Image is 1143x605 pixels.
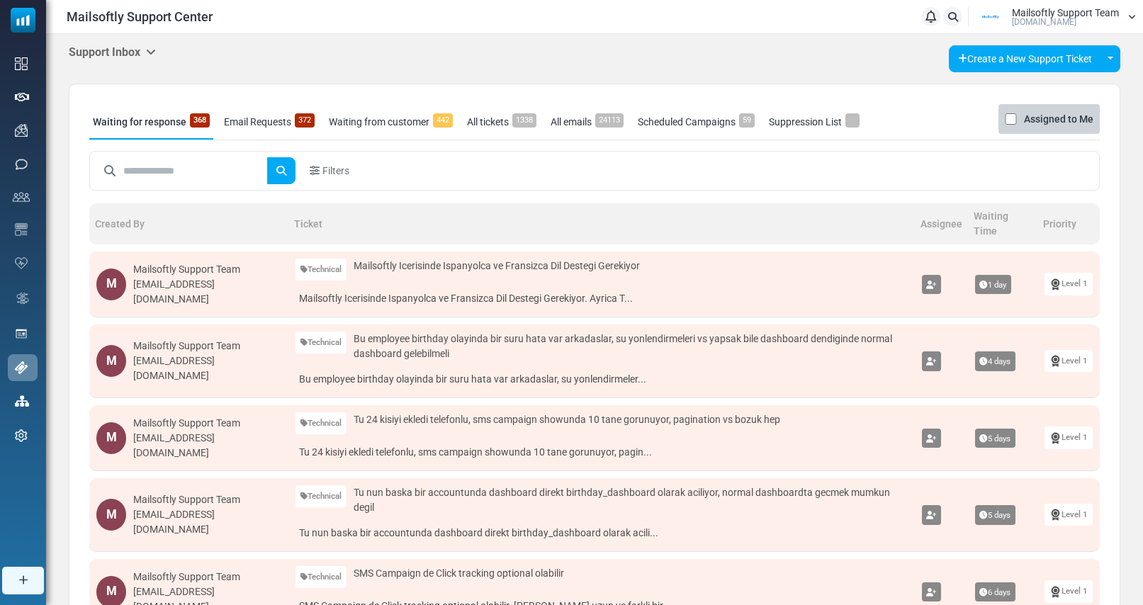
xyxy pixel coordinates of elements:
[295,566,347,588] a: Technical
[133,431,281,460] div: [EMAIL_ADDRESS][DOMAIN_NAME]
[1037,203,1100,244] th: Priority
[133,339,281,354] div: Mailsoftly Support Team
[133,570,281,584] div: Mailsoftly Support Team
[295,522,908,544] a: Tu nun baska bir accountunda dashboard direkt birthday_dashboard olarak acili...
[968,203,1037,244] th: Waiting Time
[13,192,30,202] img: contacts-icon.svg
[288,203,915,244] th: Ticket
[739,113,755,128] span: 59
[133,277,281,307] div: [EMAIL_ADDRESS][DOMAIN_NAME]
[1045,426,1093,448] a: Level 1
[295,332,347,354] a: Technical
[973,6,1008,28] img: User Logo
[1045,273,1093,295] a: Level 1
[322,164,349,179] span: Filters
[295,113,315,128] span: 372
[15,327,28,340] img: landing_pages.svg
[463,104,540,140] a: All tickets1338
[295,412,347,434] a: Technical
[220,104,318,140] a: Email Requests372
[295,368,908,390] a: Bu employee birthday olayinda bir suru hata var arkadaslar, su yonlendirmeler...
[15,223,28,236] img: email-templates-icon.svg
[1045,350,1093,372] a: Level 1
[1045,580,1093,602] a: Level 1
[1024,111,1093,128] label: Assigned to Me
[96,345,126,377] div: M
[295,485,347,507] a: Technical
[295,288,908,310] a: Mailsoftly Icerisinde Ispanyolca ve Fransizca Dil Destegi Gerekiyor. Ayrica T...
[96,422,126,454] div: M
[15,124,28,137] img: campaigns-icon.png
[133,262,281,277] div: Mailsoftly Support Team
[634,104,758,140] a: Scheduled Campaigns59
[354,412,780,427] span: Tu 24 kisiyi ekledi telefonlu, sms campaign showunda 10 tane gorunuyor, pagination vs bozuk hep
[89,203,288,244] th: Created By
[1012,18,1076,26] span: [DOMAIN_NAME]
[354,485,908,515] span: Tu nun baska bir accountunda dashboard direkt birthday_dashboard olarak aciliyor, normal dashboar...
[15,361,28,374] img: support-icon-active.svg
[595,113,624,128] span: 24113
[190,113,210,128] span: 368
[354,259,640,273] span: Mailsoftly Icerisinde Ispanyolca ve Fransizca Dil Destegi Gerekiyor
[915,203,968,244] th: Assignee
[975,429,1016,448] span: 5 days
[15,290,30,307] img: workflow.svg
[1045,504,1093,526] a: Level 1
[67,7,213,26] span: Mailsoftly Support Center
[325,104,456,140] a: Waiting from customer442
[15,429,28,442] img: settings-icon.svg
[133,354,281,383] div: [EMAIL_ADDRESS][DOMAIN_NAME]
[133,507,281,537] div: [EMAIL_ADDRESS][DOMAIN_NAME]
[975,582,1016,602] span: 6 days
[133,416,281,431] div: Mailsoftly Support Team
[547,104,627,140] a: All emails24113
[96,268,126,300] div: M
[133,492,281,507] div: Mailsoftly Support Team
[512,113,536,128] span: 1338
[973,6,1136,28] a: User Logo Mailsoftly Support Team [DOMAIN_NAME]
[89,104,213,140] a: Waiting for response368
[975,505,1016,525] span: 5 days
[354,566,564,581] span: SMS Campaign de Click tracking optional olabilir
[15,158,28,171] img: sms-icon.png
[295,441,908,463] a: Tu 24 kisiyi ekledi telefonlu, sms campaign showunda 10 tane gorunuyor, pagin...
[765,104,863,140] a: Suppression List
[295,259,347,281] a: Technical
[15,57,28,70] img: dashboard-icon.svg
[15,257,28,268] img: domain-health-icon.svg
[69,45,156,59] h5: Support Inbox
[975,351,1016,371] span: 4 days
[354,332,908,361] span: Bu employee birthday olayinda bir suru hata var arkadaslar, su yonlendirmeleri vs yapsak bile das...
[949,45,1101,72] a: Create a New Support Ticket
[433,113,453,128] span: 442
[1012,8,1119,18] span: Mailsoftly Support Team
[975,275,1012,295] span: 1 day
[96,499,126,531] div: M
[11,8,35,33] img: mailsoftly_icon_blue_white.svg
